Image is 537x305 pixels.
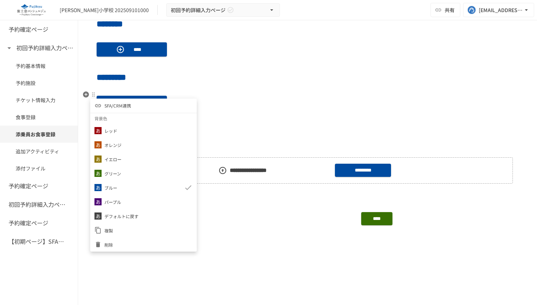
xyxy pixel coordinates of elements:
[104,156,121,163] p: イエロー
[94,115,107,122] p: 背景色
[104,199,121,205] p: パープル
[104,241,192,248] span: 削除
[104,184,117,191] p: ブルー
[104,127,117,134] p: レッド
[104,213,139,220] p: デフォルトに戻す
[104,142,121,148] p: オレンジ
[104,102,131,109] span: SFA/CRM連携
[104,170,121,177] p: グリーン
[104,227,192,234] span: 複製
